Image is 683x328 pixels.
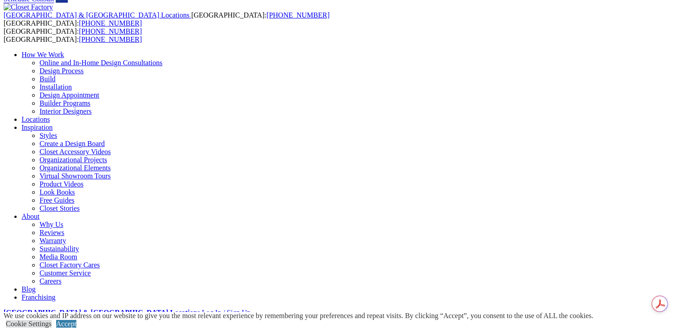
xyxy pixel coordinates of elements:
[40,277,62,285] a: Careers
[79,35,142,43] a: [PHONE_NUMBER]
[4,11,189,19] span: [GEOGRAPHIC_DATA] & [GEOGRAPHIC_DATA] Locations
[40,229,64,236] a: Reviews
[40,253,77,261] a: Media Room
[4,3,53,11] img: Closet Factory
[22,51,64,58] a: How We Work
[22,213,40,220] a: About
[40,180,84,188] a: Product Videos
[202,309,250,316] a: Log In / Sign Up
[40,188,75,196] a: Look Books
[40,132,57,139] a: Styles
[40,204,79,212] a: Closet Stories
[40,83,72,91] a: Installation
[4,312,593,320] div: We use cookies and IP address on our website to give you the most relevant experience by remember...
[4,11,191,19] a: [GEOGRAPHIC_DATA] & [GEOGRAPHIC_DATA] Locations
[40,164,110,172] a: Organizational Elements
[40,107,92,115] a: Interior Designers
[6,320,52,328] a: Cookie Settings
[22,285,35,293] a: Blog
[40,91,99,99] a: Design Appointment
[40,261,100,269] a: Closet Factory Cares
[40,269,91,277] a: Customer Service
[22,115,50,123] a: Locations
[4,309,200,316] a: [GEOGRAPHIC_DATA] & [GEOGRAPHIC_DATA] Locations
[4,27,142,43] span: [GEOGRAPHIC_DATA]: [GEOGRAPHIC_DATA]:
[40,75,56,83] a: Build
[40,245,79,253] a: Sustainability
[40,148,111,155] a: Closet Accessory Videos
[40,59,163,66] a: Online and In-Home Design Consultations
[22,293,56,301] a: Franchising
[22,124,53,131] a: Inspiration
[40,221,63,228] a: Why Us
[4,11,330,27] span: [GEOGRAPHIC_DATA]: [GEOGRAPHIC_DATA]:
[40,140,105,147] a: Create a Design Board
[40,172,111,180] a: Virtual Showroom Tours
[79,19,142,27] a: [PHONE_NUMBER]
[40,237,66,244] a: Warranty
[40,196,75,204] a: Free Guides
[40,156,107,164] a: Organizational Projects
[266,11,329,19] a: [PHONE_NUMBER]
[40,67,84,75] a: Design Process
[56,320,76,328] a: Accept
[40,99,90,107] a: Builder Programs
[79,27,142,35] a: [PHONE_NUMBER]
